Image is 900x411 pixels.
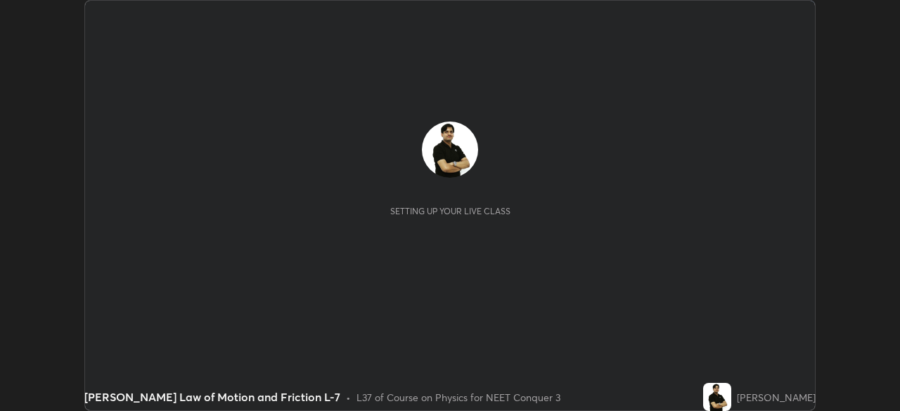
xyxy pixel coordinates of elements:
div: [PERSON_NAME] Law of Motion and Friction L-7 [84,389,340,405]
div: [PERSON_NAME] [737,390,816,405]
img: 431a18b614af4412b9d80df8ac029b2b.jpg [703,383,731,411]
div: • [346,390,351,405]
div: L37 of Course on Physics for NEET Conquer 3 [356,390,560,405]
img: 431a18b614af4412b9d80df8ac029b2b.jpg [422,122,478,178]
div: Setting up your live class [390,206,510,216]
